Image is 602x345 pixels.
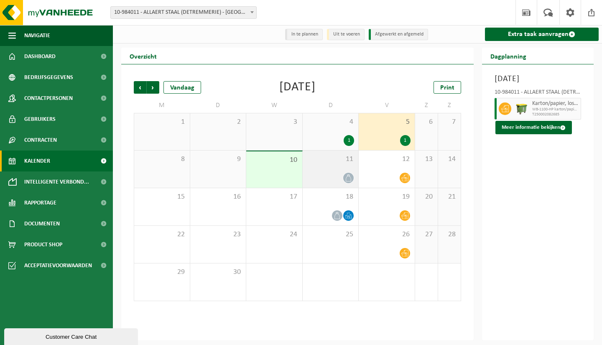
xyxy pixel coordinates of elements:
[138,268,186,277] span: 29
[419,155,434,164] span: 13
[442,155,457,164] span: 14
[419,230,434,239] span: 27
[134,81,146,94] span: Vorige
[24,171,89,192] span: Intelligente verbond...
[24,109,56,130] span: Gebruikers
[485,28,599,41] a: Extra taak aanvragen
[147,81,159,94] span: Volgende
[110,6,257,19] span: 10-984011 - ALLAERT STAAL (DETREMMERIE) - HARELBEKE
[24,88,73,109] span: Contactpersonen
[138,230,186,239] span: 22
[190,98,247,113] td: D
[138,155,186,164] span: 8
[24,67,73,88] span: Bedrijfsgegevens
[194,268,242,277] span: 30
[442,192,457,202] span: 21
[344,135,354,146] div: 1
[303,98,359,113] td: D
[419,118,434,127] span: 6
[363,192,411,202] span: 19
[194,230,242,239] span: 23
[307,230,355,239] span: 25
[250,118,298,127] span: 3
[24,151,50,171] span: Kalender
[134,98,190,113] td: M
[138,192,186,202] span: 15
[515,102,528,115] img: WB-1100-HPE-GN-50
[24,130,57,151] span: Contracten
[419,192,434,202] span: 20
[24,255,92,276] span: Acceptatievoorwaarden
[363,230,411,239] span: 26
[495,121,572,134] button: Meer informatie bekijken
[194,155,242,164] span: 9
[495,89,582,98] div: 10-984011 - ALLAERT STAAL (DETREMMERIE) - [GEOGRAPHIC_DATA]
[163,81,201,94] div: Vandaag
[246,98,303,113] td: W
[121,48,165,64] h2: Overzicht
[307,118,355,127] span: 4
[532,107,579,112] span: WB-1100-HP karton/papier, los (bedrijven)
[24,46,56,67] span: Dashboard
[194,118,242,127] span: 2
[415,98,438,113] td: Z
[4,327,140,345] iframe: chat widget
[250,192,298,202] span: 17
[363,118,411,127] span: 5
[111,7,256,18] span: 10-984011 - ALLAERT STAAL (DETREMMERIE) - HARELBEKE
[24,234,62,255] span: Product Shop
[279,81,316,94] div: [DATE]
[285,29,323,40] li: In te plannen
[250,230,298,239] span: 24
[250,156,298,165] span: 10
[495,73,582,85] h3: [DATE]
[532,100,579,107] span: Karton/papier, los (bedrijven)
[532,112,579,117] span: T250002082685
[138,118,186,127] span: 1
[442,230,457,239] span: 28
[24,25,50,46] span: Navigatie
[438,98,461,113] td: Z
[482,48,535,64] h2: Dagplanning
[400,135,411,146] div: 1
[440,84,454,91] span: Print
[24,213,60,234] span: Documenten
[442,118,457,127] span: 7
[363,155,411,164] span: 12
[194,192,242,202] span: 16
[327,29,365,40] li: Uit te voeren
[24,192,56,213] span: Rapportage
[307,155,355,164] span: 11
[359,98,415,113] td: V
[369,29,428,40] li: Afgewerkt en afgemeld
[307,192,355,202] span: 18
[434,81,461,94] a: Print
